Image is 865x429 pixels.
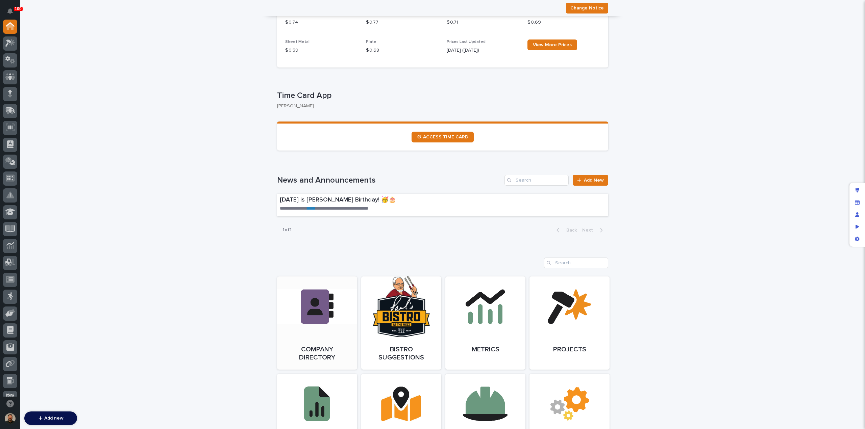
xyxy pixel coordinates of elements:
[361,276,441,370] a: Bistro Suggestions
[445,276,525,370] a: Metrics
[544,258,608,268] input: Search
[573,175,608,186] a: Add New
[3,4,17,18] button: Notifications
[40,106,89,118] a: 🔗Onboarding Call
[529,276,610,370] a: Projects
[49,108,86,115] span: Onboarding Call
[566,3,608,14] button: Change Notice
[14,108,37,115] span: Help Docs
[3,411,17,426] button: users-avatar
[277,276,357,370] a: Company Directory
[527,39,577,50] a: View More Prices
[277,91,605,101] p: Time Card App
[366,47,439,54] p: $ 0.68
[412,132,474,142] a: ⏲ ACCESS TIME CARD
[48,125,82,130] a: Powered byPylon
[447,47,519,54] p: [DATE] ([DATE])
[366,40,376,44] span: Plate
[527,19,600,26] p: $ 0.69
[7,27,123,37] p: Welcome 👋
[115,77,123,85] button: Start new chat
[23,82,85,87] div: We're available if you need us!
[562,228,577,233] span: Back
[277,103,603,109] p: [PERSON_NAME]
[15,6,22,11] p: 100
[851,233,863,245] div: App settings
[851,209,863,221] div: Manage users
[551,227,579,233] button: Back
[280,196,510,204] p: [DATE] is [PERSON_NAME] Birthday! 🥳🎂
[366,19,439,26] p: $ 0.77
[851,196,863,209] div: Manage fields and data
[7,75,19,87] img: 1736555164131-43832dd5-751b-4058-ba23-39d91318e5a0
[447,19,519,26] p: $ 0.71
[447,40,486,44] span: Prices Last Updated
[584,178,604,183] span: Add New
[277,222,297,238] p: 1 of 1
[570,5,604,11] span: Change Notice
[285,40,310,44] span: Sheet Metal
[7,6,20,20] img: Stacker
[285,47,358,54] p: $ 0.59
[277,176,502,185] h1: News and Announcements
[504,175,569,186] input: Search
[417,135,468,139] span: ⏲ ACCESS TIME CARD
[42,109,48,114] div: 🔗
[7,109,12,114] div: 📖
[23,75,111,82] div: Start new chat
[67,125,82,130] span: Pylon
[851,184,863,196] div: Edit layout
[7,37,123,48] p: How can we help?
[851,221,863,233] div: Preview as
[4,106,40,118] a: 📖Help Docs
[8,8,17,19] div: Notifications100
[582,228,597,233] span: Next
[579,227,608,233] button: Next
[3,397,17,411] button: Open support chat
[24,411,77,425] button: Add new
[285,19,358,26] p: $ 0.74
[533,43,572,47] span: View More Prices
